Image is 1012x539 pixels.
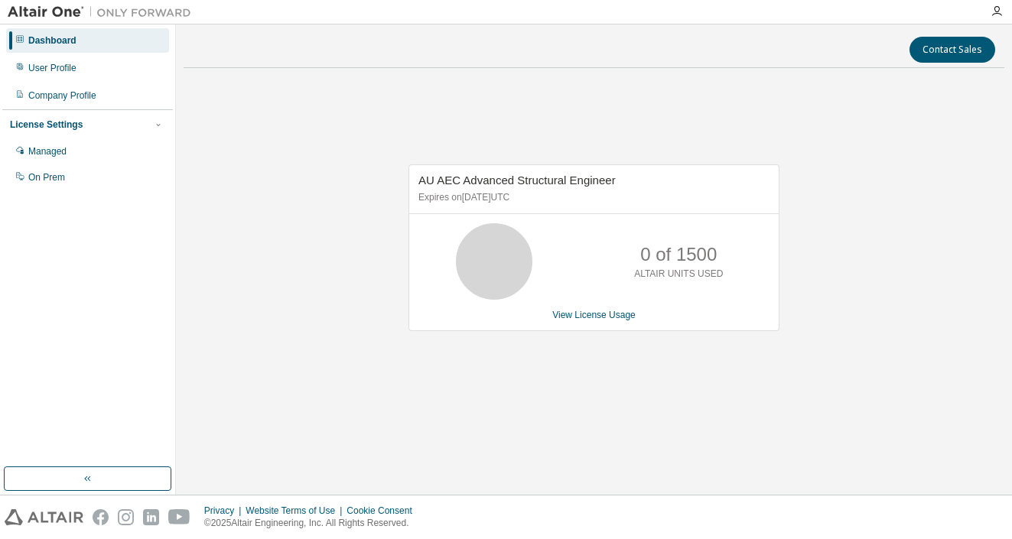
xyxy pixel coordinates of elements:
[640,242,717,268] p: 0 of 1500
[28,89,96,102] div: Company Profile
[418,191,766,204] p: Expires on [DATE] UTC
[28,34,76,47] div: Dashboard
[634,268,723,281] p: ALTAIR UNITS USED
[28,171,65,183] div: On Prem
[246,505,347,517] div: Website Terms of Use
[143,509,159,525] img: linkedin.svg
[168,509,190,525] img: youtube.svg
[204,517,421,530] p: © 2025 Altair Engineering, Inc. All Rights Reserved.
[5,509,83,525] img: altair_logo.svg
[909,37,995,63] button: Contact Sales
[204,505,246,517] div: Privacy
[8,5,199,20] img: Altair One
[552,310,636,320] a: View License Usage
[10,119,83,131] div: License Settings
[118,509,134,525] img: instagram.svg
[347,505,421,517] div: Cookie Consent
[28,145,67,157] div: Managed
[418,174,616,187] span: AU AEC Advanced Structural Engineer
[93,509,109,525] img: facebook.svg
[28,62,76,74] div: User Profile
